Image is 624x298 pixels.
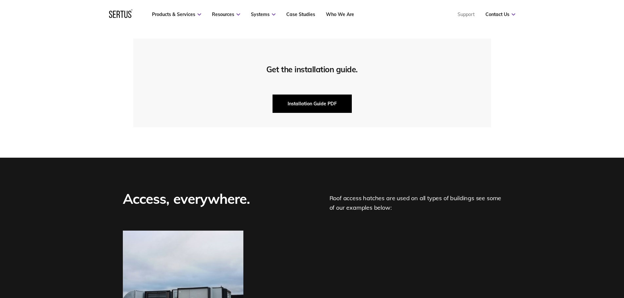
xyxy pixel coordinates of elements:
a: Support [458,11,475,17]
a: Contact Us [485,11,515,17]
a: Who We Are [326,11,354,17]
div: Roof access hatches are used on all types of buildings see some of our examples below: [330,190,501,213]
div: Get the installation guide. [266,64,358,74]
a: Products & Services [152,11,201,17]
a: Systems [251,11,275,17]
div: Access, everywhere. [123,190,254,213]
a: Case Studies [286,11,315,17]
iframe: Chat Widget [506,222,624,298]
button: Installation Guide PDF [273,95,352,113]
a: Resources [212,11,240,17]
